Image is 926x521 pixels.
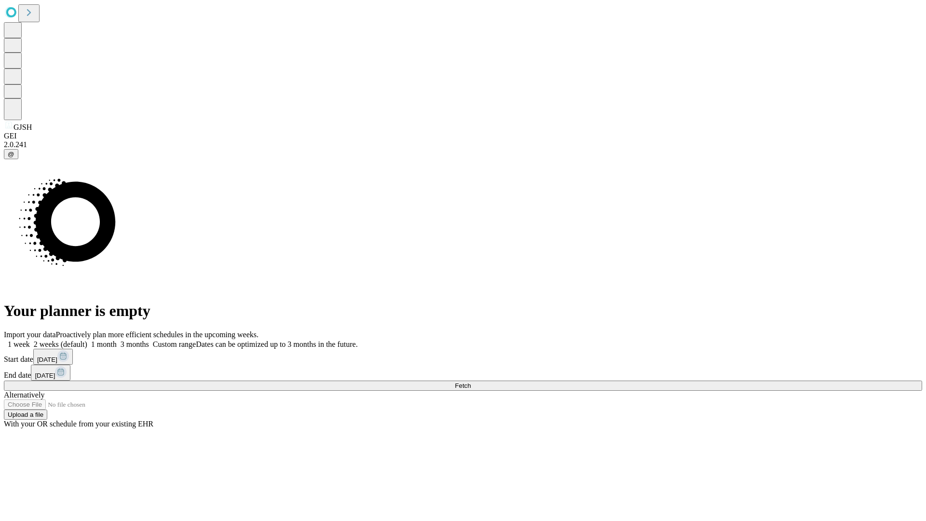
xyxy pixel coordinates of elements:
span: Fetch [455,382,471,389]
button: [DATE] [33,349,73,365]
span: Custom range [153,340,196,348]
span: Import your data [4,330,56,339]
span: GJSH [14,123,32,131]
div: 2.0.241 [4,140,922,149]
span: With your OR schedule from your existing EHR [4,420,153,428]
h1: Your planner is empty [4,302,922,320]
span: 1 week [8,340,30,348]
button: Upload a file [4,410,47,420]
span: 2 weeks (default) [34,340,87,348]
span: 3 months [121,340,149,348]
button: [DATE] [31,365,70,381]
span: [DATE] [35,372,55,379]
span: Dates can be optimized up to 3 months in the future. [196,340,357,348]
div: GEI [4,132,922,140]
span: 1 month [91,340,117,348]
button: Fetch [4,381,922,391]
div: Start date [4,349,922,365]
span: [DATE] [37,356,57,363]
div: End date [4,365,922,381]
span: Alternatively [4,391,44,399]
button: @ [4,149,18,159]
span: @ [8,151,14,158]
span: Proactively plan more efficient schedules in the upcoming weeks. [56,330,259,339]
